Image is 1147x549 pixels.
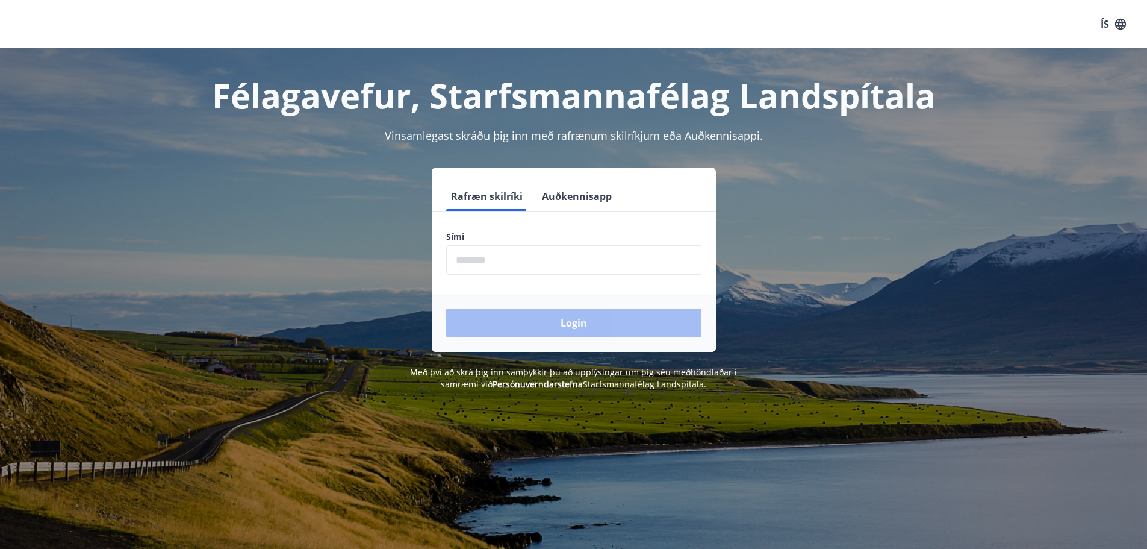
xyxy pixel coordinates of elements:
button: ÍS [1094,13,1133,35]
h1: Félagavefur, Starfsmannafélag Landspítala [155,72,993,118]
button: Rafræn skilríki [446,182,527,211]
span: Vinsamlegast skráðu þig inn með rafrænum skilríkjum eða Auðkennisappi. [385,128,763,143]
span: Með því að skrá þig inn samþykkir þú að upplýsingar um þig séu meðhöndlaðar í samræmi við Starfsm... [410,366,737,390]
button: Auðkennisapp [537,182,617,211]
a: Persónuverndarstefna [493,378,583,390]
label: Sími [446,231,701,243]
